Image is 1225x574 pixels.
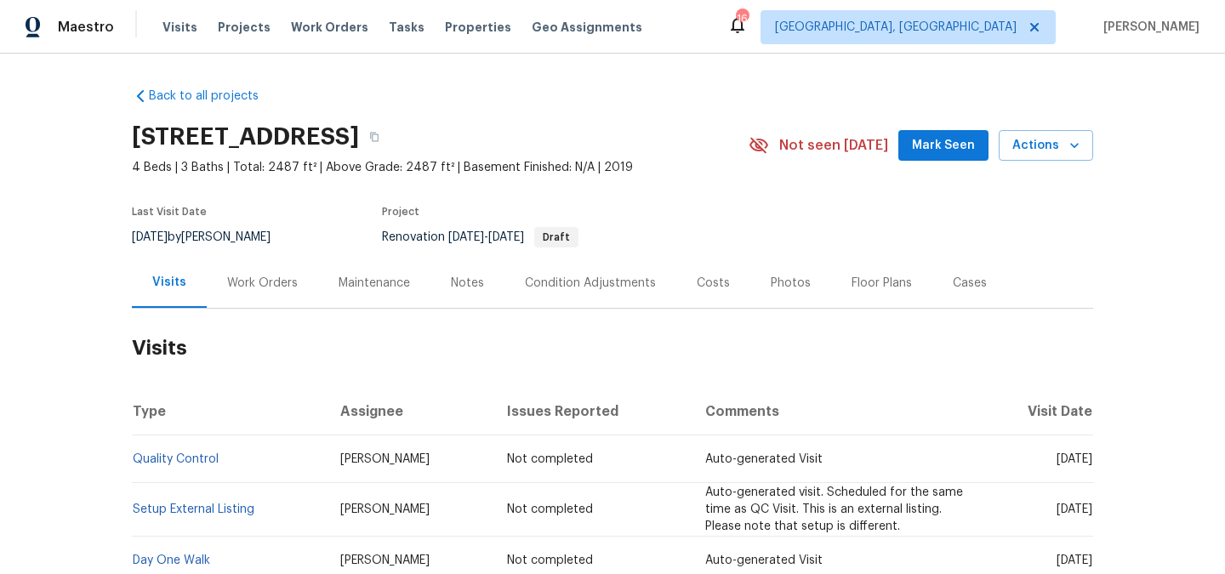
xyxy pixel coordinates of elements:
[382,231,578,243] span: Renovation
[445,19,511,36] span: Properties
[133,554,210,566] a: Day One Walk
[340,554,430,566] span: [PERSON_NAME]
[448,231,484,243] span: [DATE]
[532,19,642,36] span: Geo Assignments
[1057,453,1092,465] span: [DATE]
[132,159,749,176] span: 4 Beds | 3 Baths | Total: 2487 ft² | Above Grade: 2487 ft² | Basement Finished: N/A | 2019
[1012,135,1080,156] span: Actions
[1057,503,1092,515] span: [DATE]
[705,453,823,465] span: Auto-generated Visit
[488,231,524,243] span: [DATE]
[736,10,748,27] div: 16
[132,207,207,217] span: Last Visit Date
[493,388,692,435] th: Issues Reported
[389,21,424,33] span: Tasks
[912,135,975,156] span: Mark Seen
[291,19,368,36] span: Work Orders
[953,275,987,292] div: Cases
[339,275,410,292] div: Maintenance
[451,275,484,292] div: Notes
[132,227,291,247] div: by [PERSON_NAME]
[507,554,593,566] span: Not completed
[507,453,593,465] span: Not completed
[133,503,254,515] a: Setup External Listing
[779,137,888,154] span: Not seen [DATE]
[697,275,730,292] div: Costs
[327,388,493,435] th: Assignee
[1097,19,1199,36] span: [PERSON_NAME]
[775,19,1017,36] span: [GEOGRAPHIC_DATA], [GEOGRAPHIC_DATA]
[58,19,114,36] span: Maestro
[162,19,197,36] span: Visits
[382,207,419,217] span: Project
[133,453,219,465] a: Quality Control
[852,275,912,292] div: Floor Plans
[132,88,295,105] a: Back to all projects
[525,275,656,292] div: Condition Adjustments
[692,388,980,435] th: Comments
[507,503,593,515] span: Not completed
[1057,554,1092,566] span: [DATE]
[340,503,430,515] span: [PERSON_NAME]
[448,231,524,243] span: -
[132,388,327,435] th: Type
[771,275,811,292] div: Photos
[980,388,1093,435] th: Visit Date
[359,122,390,152] button: Copy Address
[132,231,168,243] span: [DATE]
[536,232,577,242] span: Draft
[152,274,186,291] div: Visits
[218,19,271,36] span: Projects
[705,486,963,532] span: Auto-generated visit. Scheduled for the same time as QC Visit. This is an external listing. Pleas...
[999,130,1093,162] button: Actions
[227,275,298,292] div: Work Orders
[132,128,359,145] h2: [STREET_ADDRESS]
[132,309,1093,388] h2: Visits
[898,130,989,162] button: Mark Seen
[705,554,823,566] span: Auto-generated Visit
[340,453,430,465] span: [PERSON_NAME]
